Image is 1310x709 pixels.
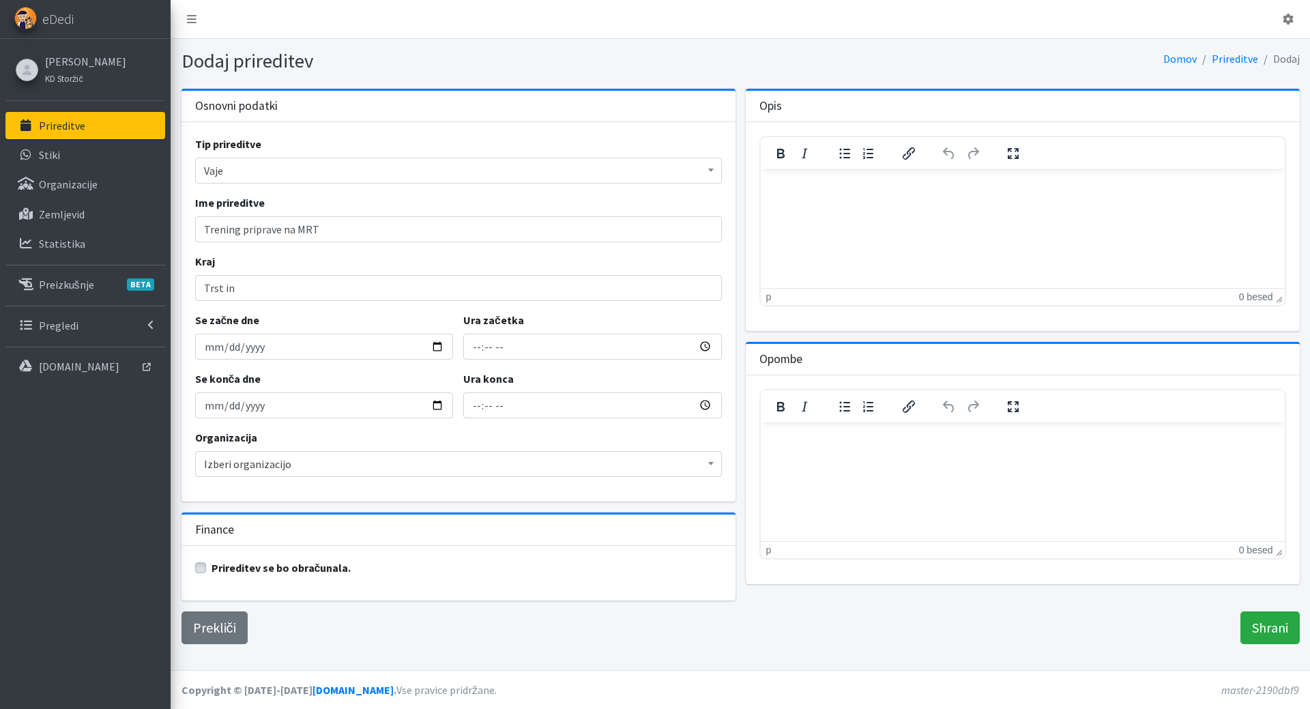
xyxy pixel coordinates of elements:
span: BETA [127,278,154,291]
span: Izberi organizacijo [204,454,713,474]
p: Statistika [39,237,85,250]
p: Stiki [39,148,60,162]
label: Ura začetka [463,312,524,328]
div: Press the Up and Down arrow keys to resize the editor. [1276,291,1283,303]
a: KD Storžič [45,70,126,86]
strong: Copyright © [DATE]-[DATE] . [181,683,396,697]
h3: Opis [759,99,782,113]
button: Oštevilčen seznam [857,397,880,416]
button: Poševno [793,397,816,416]
h3: Osnovni podatki [195,99,278,113]
label: Ura konca [463,371,514,387]
button: Krepko [769,144,792,163]
a: Domov [1163,52,1197,66]
a: Organizacije [5,171,165,198]
input: Kraj [195,275,722,301]
p: [DOMAIN_NAME] [39,360,119,373]
button: 0 besed [1239,291,1273,302]
label: Se začne dne [195,312,260,328]
label: Se konča dne [195,371,261,387]
button: Označen seznam [833,397,856,416]
button: Ponovno uveljavi [961,397,985,416]
div: p [766,291,772,302]
h3: Opombe [759,352,802,366]
span: eDedi [42,9,74,29]
a: [PERSON_NAME] [45,53,126,70]
a: Prireditve [5,112,165,139]
button: Poševno [793,144,816,163]
p: Prireditve [39,119,85,132]
button: Označen seznam [833,144,856,163]
a: Pregledi [5,312,165,339]
span: Izberi organizacijo [195,451,722,477]
a: Stiki [5,141,165,169]
div: p [766,545,772,555]
a: PreizkušnjeBETA [5,271,165,298]
label: Organizacija [195,429,257,446]
a: Prireditve [1212,52,1258,66]
button: Razveljavi [937,144,961,163]
li: Dodaj [1258,49,1300,69]
button: Čez cel zaslon [1002,144,1025,163]
span: Vaje [204,161,713,180]
p: Organizacije [39,177,98,191]
h3: Finance [195,523,234,537]
p: Pregledi [39,319,78,332]
label: Ime prireditve [195,194,265,211]
em: master-2190dbf9 [1221,683,1299,697]
label: Kraj [195,253,215,270]
button: Krepko [769,397,792,416]
div: Press the Up and Down arrow keys to resize the editor. [1276,544,1283,556]
a: Zemljevid [5,201,165,228]
button: Razveljavi [937,397,961,416]
small: KD Storžič [45,73,83,84]
footer: Vse pravice pridržane. [171,670,1310,709]
p: Zemljevid [39,207,85,221]
a: [DOMAIN_NAME] [312,683,394,697]
button: Vstavi/uredi povezavo [897,144,920,163]
button: Ponovno uveljavi [961,144,985,163]
input: Shrani [1240,611,1300,644]
label: Tip prireditve [195,136,261,152]
a: Prekliči [181,611,248,644]
span: Vaje [195,158,722,184]
a: [DOMAIN_NAME] [5,353,165,380]
label: Prireditev se bo obračunala. [212,560,351,576]
input: Ime prireditve [195,216,722,242]
h1: Dodaj prireditev [181,49,736,73]
button: Čez cel zaslon [1002,397,1025,416]
a: Statistika [5,230,165,257]
p: Preizkušnje [39,278,94,291]
button: Oštevilčen seznam [857,144,880,163]
img: eDedi [14,7,37,29]
button: 0 besed [1239,545,1273,555]
button: Vstavi/uredi povezavo [897,397,920,416]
